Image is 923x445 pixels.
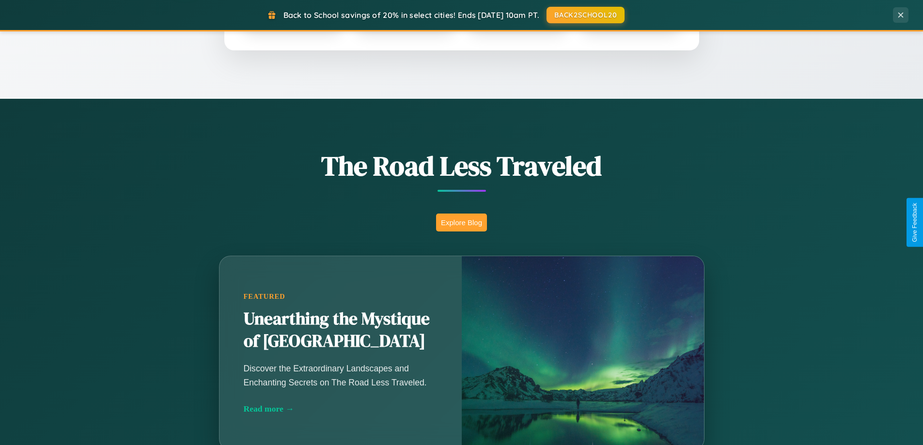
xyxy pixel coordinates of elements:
[436,214,487,231] button: Explore Blog
[911,203,918,242] div: Give Feedback
[244,404,438,414] div: Read more →
[244,308,438,353] h2: Unearthing the Mystique of [GEOGRAPHIC_DATA]
[283,10,539,20] span: Back to School savings of 20% in select cities! Ends [DATE] 10am PT.
[244,362,438,389] p: Discover the Extraordinary Landscapes and Enchanting Secrets on The Road Less Traveled.
[171,147,752,184] h1: The Road Less Traveled
[547,7,625,23] button: BACK2SCHOOL20
[244,292,438,301] div: Featured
